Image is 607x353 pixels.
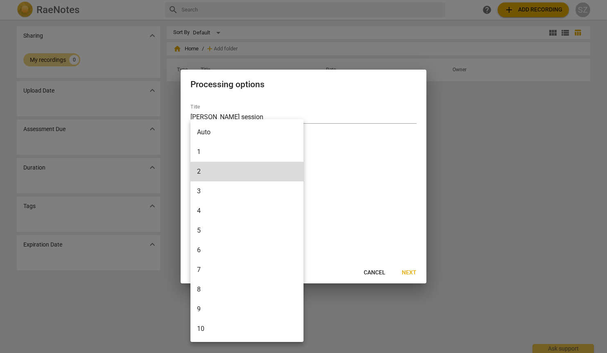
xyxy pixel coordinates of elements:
li: 8 [190,280,303,299]
li: Auto [190,122,303,142]
li: 1 [190,142,303,162]
li: 9 [190,299,303,319]
li: 4 [190,201,303,221]
li: 6 [190,240,303,260]
li: 7 [190,260,303,280]
li: 10 [190,319,303,339]
li: 2 [190,162,303,181]
li: 3 [190,181,303,201]
li: 5 [190,221,303,240]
